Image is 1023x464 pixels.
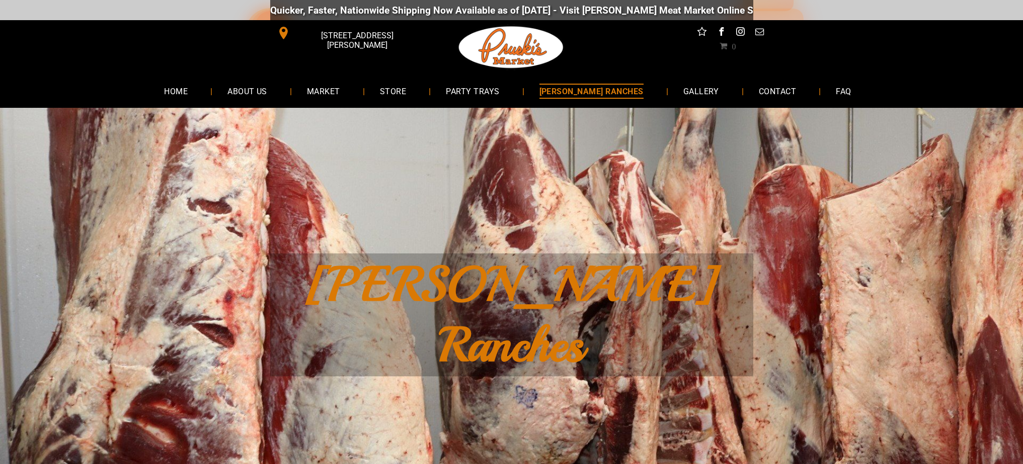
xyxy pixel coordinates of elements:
[753,25,766,41] a: email
[270,25,424,41] a: [STREET_ADDRESS][PERSON_NAME]
[821,78,866,104] a: FAQ
[292,26,422,55] span: [STREET_ADDRESS][PERSON_NAME]
[524,78,659,104] a: [PERSON_NAME] RANCHES
[695,25,709,41] a: Social network
[715,25,728,41] a: facebook
[292,78,355,104] a: MARKET
[212,78,282,104] a: ABOUT US
[457,20,566,75] img: Pruski-s+Market+HQ+Logo2-1920w.png
[149,78,203,104] a: HOME
[734,25,747,41] a: instagram
[744,78,811,104] a: CONTACT
[732,42,736,50] span: 0
[431,78,514,104] a: PARTY TRAYS
[668,78,734,104] a: GALLERY
[305,254,718,375] span: [PERSON_NAME] Ranches
[365,78,421,104] a: STORE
